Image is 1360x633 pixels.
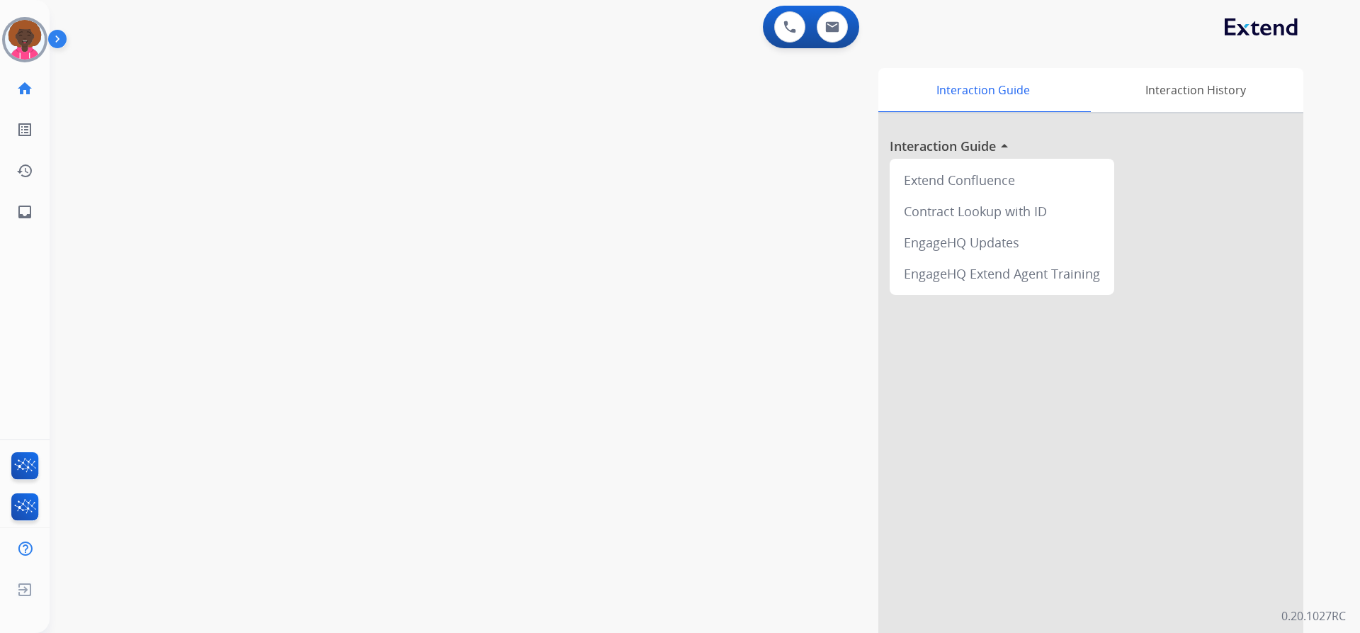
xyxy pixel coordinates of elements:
[16,203,33,220] mat-icon: inbox
[895,258,1109,289] div: EngageHQ Extend Agent Training
[5,20,45,60] img: avatar
[16,80,33,97] mat-icon: home
[1281,607,1346,624] p: 0.20.1027RC
[895,196,1109,227] div: Contract Lookup with ID
[1087,68,1303,112] div: Interaction History
[895,164,1109,196] div: Extend Confluence
[16,121,33,138] mat-icon: list_alt
[16,162,33,179] mat-icon: history
[895,227,1109,258] div: EngageHQ Updates
[878,68,1087,112] div: Interaction Guide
